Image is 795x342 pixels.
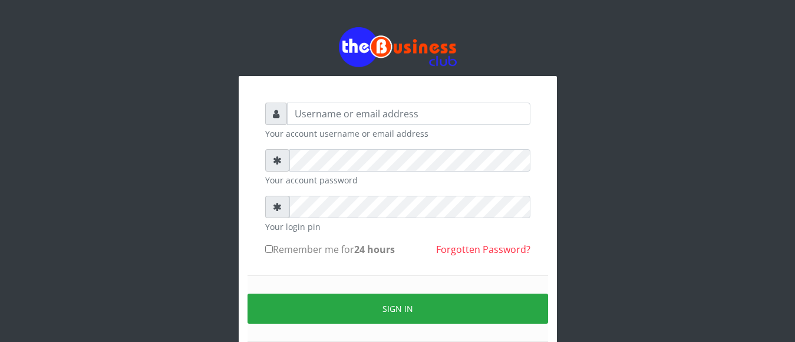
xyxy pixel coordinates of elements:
input: Remember me for24 hours [265,245,273,253]
button: Sign in [248,294,548,324]
small: Your account username or email address [265,127,530,140]
a: Forgotten Password? [436,243,530,256]
label: Remember me for [265,242,395,256]
small: Your account password [265,174,530,186]
b: 24 hours [354,243,395,256]
small: Your login pin [265,221,530,233]
input: Username or email address [287,103,530,125]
